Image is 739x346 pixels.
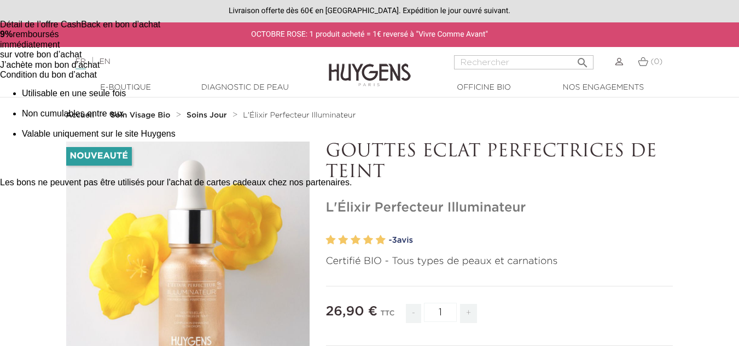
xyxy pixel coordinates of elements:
[389,232,673,249] a: -3avis
[338,232,348,248] label: 2
[429,82,539,93] a: Officine Bio
[650,58,662,66] span: (0)
[326,200,673,216] h1: L'Élixir Perfecteur Illuminateur
[66,147,132,166] li: Nouveauté
[326,254,673,269] p: Certifié BIO - Tous types de peaux et carnations
[549,82,658,93] a: Nos engagements
[380,302,394,331] div: TTC
[351,232,360,248] label: 3
[392,236,397,244] span: 3
[326,305,378,318] span: 26,90 €
[326,232,336,248] label: 1
[576,53,589,66] i: 
[363,232,373,248] label: 4
[454,55,593,69] input: Rechercher
[460,304,478,323] span: +
[376,232,386,248] label: 5
[424,303,457,322] input: Quantité
[406,304,421,323] span: -
[573,52,592,67] button: 
[326,142,673,184] p: GOUTTES ECLAT PERFECTRICES DE TEINT
[329,46,411,88] img: Huygens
